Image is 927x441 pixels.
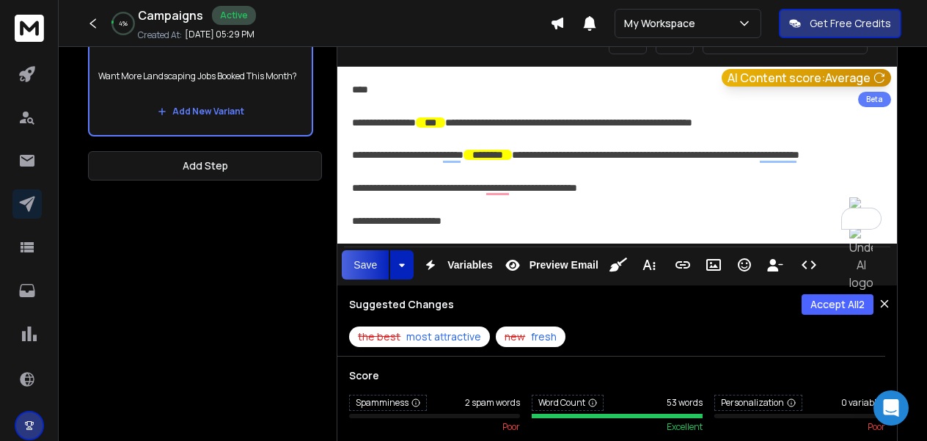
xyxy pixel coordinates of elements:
button: Get Free Credits [779,9,901,38]
h1: Campaigns [138,7,203,24]
span: the best [358,329,400,344]
button: Insert Unsubscribe Link [761,250,789,280]
p: 4 % [119,19,128,28]
span: fresh [531,329,557,344]
span: 2 spam words [465,397,520,409]
li: Step1CC/BCCA/Z TestWant More Landscaping Jobs Booked This Month?Add New Variant [88,12,313,136]
span: new [505,329,525,344]
span: 53 words [667,397,703,409]
span: Spamminess [349,395,427,411]
span: poor [502,421,520,433]
span: most attractive [406,329,481,344]
button: Add Step [88,151,322,181]
button: More Text [635,250,663,280]
img: Open Undetectable AI [849,227,873,291]
div: To enrich screen reader interactions, please activate Accessibility in Grammarly extension settings [337,67,897,244]
span: 0 variables [841,397,885,409]
button: AI Content score:Average [722,69,891,87]
p: [DATE] 05:29 PM [185,29,254,40]
div: Open Intercom Messenger [873,390,909,426]
button: Accept All2 [802,294,873,315]
button: Code View [795,250,823,280]
p: Get Free Credits [810,16,891,31]
span: poor [868,421,885,433]
div: Beta [858,92,891,107]
button: Save [342,250,389,280]
button: Add New Variant [146,97,256,126]
p: My Workspace [624,16,701,31]
button: Preview Email [499,250,601,280]
div: Active [212,6,256,25]
span: excellent [667,421,703,433]
span: Variables [444,259,496,271]
h3: Score [349,368,885,383]
span: Preview Email [527,259,601,271]
p: Created At: [138,29,182,41]
button: Variables [417,250,496,280]
h3: Suggested Changes [349,297,454,312]
button: Clean HTML [604,250,632,280]
button: Close The ButtonOpen Undetectable AI [849,197,873,291]
p: Want More Landscaping Jobs Booked This Month? [98,56,303,97]
span: Word Count [532,395,604,411]
span: Personalization [714,395,802,411]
